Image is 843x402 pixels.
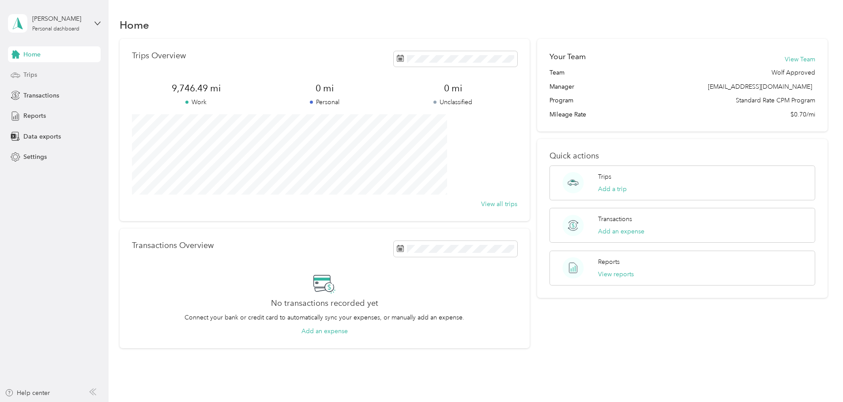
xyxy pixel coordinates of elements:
span: Wolf Approved [771,68,815,77]
button: Help center [5,388,50,398]
iframe: Everlance-gr Chat Button Frame [794,353,843,402]
p: Reports [598,257,620,267]
p: Work [132,98,260,107]
button: Add a trip [598,184,627,194]
button: Add an expense [598,227,644,236]
button: View reports [598,270,634,279]
p: Unclassified [389,98,517,107]
span: Trips [23,70,37,79]
span: Transactions [23,91,59,100]
span: Mileage Rate [549,110,586,119]
span: Settings [23,152,47,162]
p: Connect your bank or credit card to automatically sync your expenses, or manually add an expense. [184,313,464,322]
div: [PERSON_NAME] [32,14,87,23]
div: Personal dashboard [32,26,79,32]
span: 0 mi [389,82,517,94]
span: Standard Rate CPM Program [736,96,815,105]
button: View Team [785,55,815,64]
button: View all trips [481,199,517,209]
span: Team [549,68,565,77]
p: Quick actions [549,151,815,161]
span: $0.70/mi [790,110,815,119]
p: Transactions [598,214,632,224]
span: [EMAIL_ADDRESS][DOMAIN_NAME] [708,83,812,90]
span: Reports [23,111,46,120]
span: 9,746.49 mi [132,82,260,94]
span: Home [23,50,41,59]
h1: Home [120,20,149,30]
span: Program [549,96,573,105]
button: Add an expense [301,327,348,336]
p: Transactions Overview [132,241,214,250]
h2: Your Team [549,51,586,62]
span: 0 mi [260,82,389,94]
span: Manager [549,82,574,91]
p: Trips [598,172,611,181]
span: Data exports [23,132,61,141]
p: Trips Overview [132,51,186,60]
p: Personal [260,98,389,107]
h2: No transactions recorded yet [271,299,378,308]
